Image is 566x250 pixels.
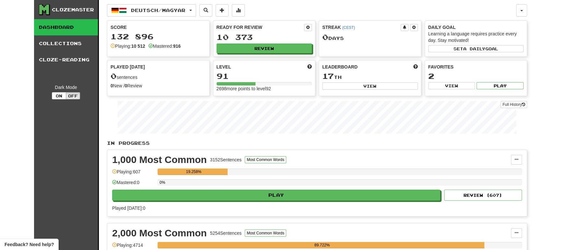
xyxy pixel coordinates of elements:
[217,85,312,92] div: 2698 more points to level 92
[111,82,206,89] div: New / Review
[131,44,145,49] strong: 10 512
[34,19,98,35] a: Dashboard
[66,92,80,99] button: Off
[322,24,401,31] div: Streak
[322,64,358,70] span: Leaderboard
[112,155,207,165] div: 1,000 Most Common
[428,72,524,80] div: 2
[245,156,286,163] button: Most Common Words
[111,71,117,81] span: 0
[413,64,418,70] span: This week in points, UTC
[112,179,154,190] div: Mastered: 0
[322,33,418,42] div: Day s
[34,35,98,52] a: Collections
[5,241,54,248] span: Open feedback widget
[112,169,154,179] div: Playing: 607
[52,92,66,99] button: On
[428,24,524,31] div: Daily Goal
[477,82,524,89] button: Play
[428,45,524,52] button: Seta dailygoal
[322,71,334,81] span: 17
[39,84,93,91] div: Dark Mode
[111,24,206,31] div: Score
[217,24,304,31] div: Ready for Review
[428,64,524,70] div: Favorites
[148,43,181,49] div: Mastered:
[463,46,485,51] span: a daily
[107,140,527,146] p: In Progress
[210,156,242,163] div: 3152 Sentences
[210,230,242,236] div: 5254 Sentences
[501,101,527,108] a: Full History
[111,32,206,41] div: 132 896
[232,4,245,17] button: More stats
[159,169,228,175] div: 19.258%
[111,83,113,88] strong: 0
[342,25,355,30] a: (CEST)
[112,206,145,211] span: Played [DATE]: 0
[216,4,229,17] button: Add sentence to collection
[52,6,94,13] div: Clozemaster
[112,190,440,201] button: Play
[217,44,312,53] button: Review
[322,82,418,90] button: View
[322,72,418,81] div: th
[444,190,522,201] button: Review (607)
[428,31,524,44] div: Learning a language requires practice every day. Stay motivated!
[111,43,145,49] div: Playing:
[159,242,484,248] div: 89.722%
[322,32,328,42] span: 0
[199,4,212,17] button: Search sentences
[131,7,185,13] span: Deutsch / Magyar
[125,83,127,88] strong: 0
[111,72,206,81] div: sentences
[428,82,475,89] button: View
[173,44,181,49] strong: 916
[112,228,207,238] div: 2,000 Most Common
[307,64,312,70] span: Score more points to level up
[107,4,196,17] button: Deutsch/Magyar
[34,52,98,68] a: Cloze-Reading
[217,64,231,70] span: Level
[217,72,312,80] div: 91
[245,230,286,237] button: Most Common Words
[217,33,312,41] div: 10 373
[111,64,145,70] span: Played [DATE]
